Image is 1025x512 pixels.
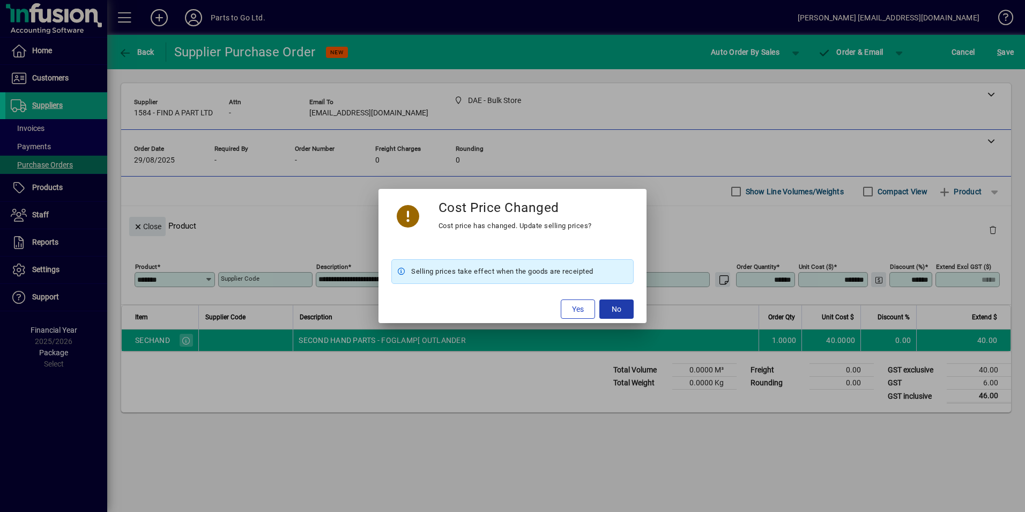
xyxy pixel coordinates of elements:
[612,304,621,315] span: No
[599,299,634,319] button: No
[572,304,584,315] span: Yes
[439,220,592,232] div: Cost price has changed. Update selling prices?
[411,265,593,278] span: Selling prices take effect when the goods are receipted
[561,299,595,319] button: Yes
[439,200,559,215] h3: Cost Price Changed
